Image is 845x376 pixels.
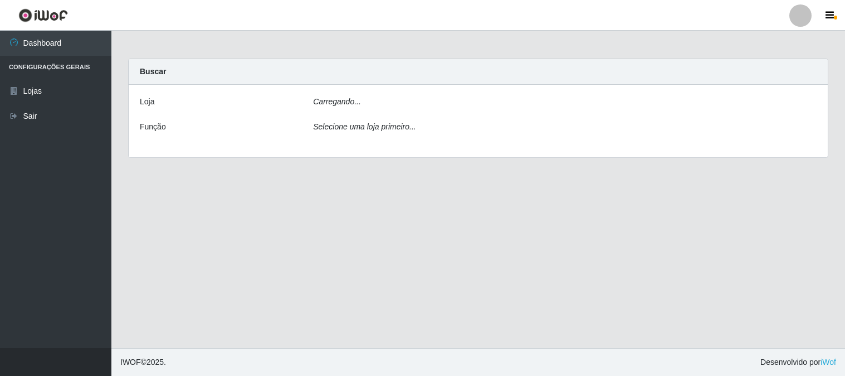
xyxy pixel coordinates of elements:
[140,96,154,108] label: Loja
[140,121,166,133] label: Função
[820,358,836,367] a: iWof
[140,67,166,76] strong: Buscar
[760,356,836,368] span: Desenvolvido por
[18,8,68,22] img: CoreUI Logo
[120,356,166,368] span: © 2025 .
[313,122,416,131] i: Selecione uma loja primeiro...
[313,97,361,106] i: Carregando...
[120,358,141,367] span: IWOF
